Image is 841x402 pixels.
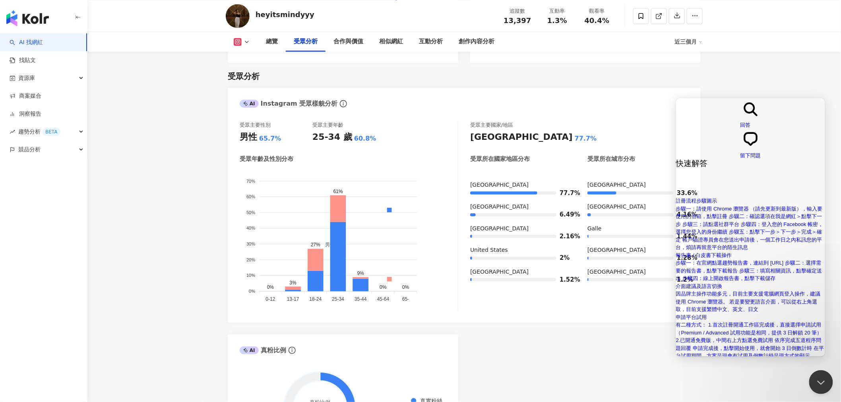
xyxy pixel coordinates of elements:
span: 1.52% [560,277,572,283]
span: 13,397 [504,16,531,25]
span: 77.7% [560,190,572,196]
div: 總覽 [266,37,278,46]
span: info-circle [339,99,348,108]
div: 互動分析 [419,37,443,46]
div: 相似網紅 [379,37,403,46]
span: 6.49% [560,212,572,218]
span: 1.3% [547,17,567,25]
span: 2% [560,255,572,261]
div: 追蹤數 [502,7,533,15]
span: 40.4% [585,17,609,25]
div: [GEOGRAPHIC_DATA] [587,246,689,254]
div: heyitsmindyyy [256,10,314,19]
tspan: 30% [246,242,255,247]
div: [GEOGRAPHIC_DATA] [470,131,573,143]
span: info-circle [287,346,297,355]
div: Instagram 受眾樣貌分析 [240,99,337,108]
div: 受眾分析 [294,37,318,46]
div: AI [240,346,259,354]
div: Galle [587,225,689,233]
img: logo [6,10,49,26]
tspan: 10% [246,273,255,278]
iframe: Help Scout Beacon - Close [809,370,833,394]
iframe: Help Scout Beacon - Live Chat, Contact Form, and Knowledge Base [676,98,825,356]
tspan: 50% [246,210,255,215]
div: AI [240,100,259,108]
span: rise [10,129,15,135]
tspan: 45-64 [377,297,389,302]
div: 受眾年齡及性別分布 [240,155,293,163]
div: 創作內容分析 [459,37,494,46]
tspan: 35-44 [355,297,367,302]
img: KOL Avatar [226,4,250,28]
a: 商案媒合 [10,92,41,100]
div: 觀看率 [582,7,612,15]
tspan: 60% [246,195,255,199]
div: 65.7% [259,134,281,143]
div: [GEOGRAPHIC_DATA] [587,203,689,211]
tspan: 20% [246,257,255,262]
span: 競品分析 [18,141,41,158]
div: 受眾主要年齡 [312,122,343,129]
tspan: 70% [246,179,255,184]
div: [GEOGRAPHIC_DATA] [470,268,572,276]
div: 真粉比例 [240,346,286,355]
a: 洞察報告 [10,110,41,118]
div: [GEOGRAPHIC_DATA] [470,225,572,233]
tspan: 13-17 [287,297,299,302]
div: 男性 [240,131,257,143]
div: 60.8% [354,134,376,143]
div: 受眾主要國家/地區 [470,122,513,129]
div: 25-34 歲 [312,131,352,143]
a: 找貼文 [10,56,36,64]
div: 受眾所在城市分布 [587,155,635,163]
tspan: 65- [402,297,409,302]
div: [GEOGRAPHIC_DATA] [587,268,689,276]
div: [GEOGRAPHIC_DATA] [470,181,572,189]
tspan: 18-24 [310,297,322,302]
div: United States [470,246,572,254]
div: 近三個月 [675,35,703,48]
div: [GEOGRAPHIC_DATA] [587,181,689,189]
div: 受眾分析 [228,71,260,82]
div: 77.7% [575,134,597,143]
span: 趨勢分析 [18,123,60,141]
div: 受眾主要性別 [240,122,271,129]
div: 互動率 [542,7,572,15]
span: 2.16% [560,234,572,240]
tspan: 40% [246,226,255,231]
span: 資源庫 [18,69,35,87]
tspan: 25-34 [332,297,344,302]
tspan: 0-12 [266,297,275,302]
a: searchAI 找網紅 [10,39,43,46]
div: 合作與價值 [333,37,363,46]
span: 男性 [319,242,335,248]
div: BETA [42,128,60,136]
div: 受眾所在國家地區分布 [470,155,530,163]
tspan: 0% [249,289,255,294]
div: [GEOGRAPHIC_DATA] [470,203,572,211]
